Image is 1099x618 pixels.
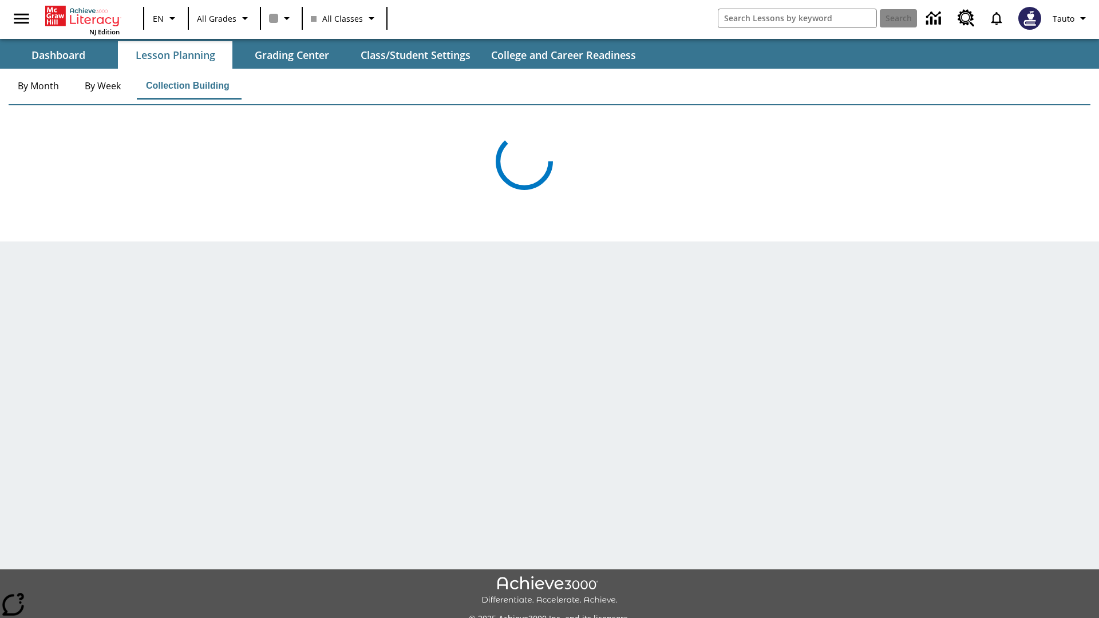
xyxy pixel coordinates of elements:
[1,41,116,69] button: Dashboard
[74,72,131,100] button: By Week
[192,8,256,29] button: Grade: All Grades, Select a grade
[482,41,645,69] button: College and Career Readiness
[1018,7,1041,30] img: Avatar
[1053,13,1074,25] span: Tauto
[1011,3,1048,33] button: Select a new avatar
[118,41,232,69] button: Lesson Planning
[1048,8,1094,29] button: Profile/Settings
[306,8,383,29] button: Class: All Classes, Select your class
[919,3,951,34] a: Data Center
[148,8,184,29] button: Language: EN, Select a language
[89,27,120,36] span: NJ Edition
[311,13,363,25] span: All Classes
[45,3,120,36] div: Home
[153,13,164,25] span: EN
[45,5,120,27] a: Home
[9,72,68,100] button: By Month
[351,41,480,69] button: Class/Student Settings
[5,2,38,35] button: Open side menu
[137,72,239,100] button: Collection Building
[718,9,876,27] input: search field
[235,41,349,69] button: Grading Center
[982,3,1011,33] a: Notifications
[951,3,982,34] a: Resource Center, Will open in new tab
[197,13,236,25] span: All Grades
[481,576,618,605] img: Achieve3000 Differentiate Accelerate Achieve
